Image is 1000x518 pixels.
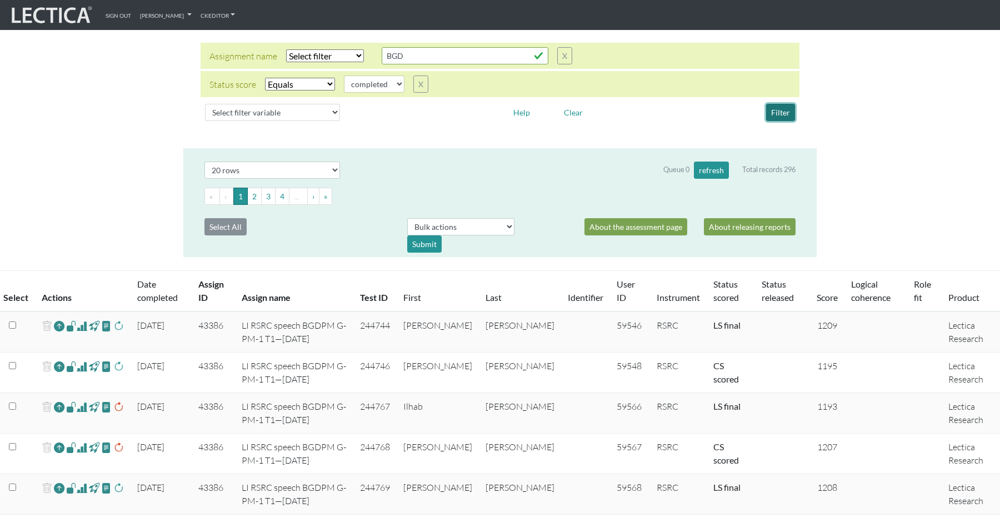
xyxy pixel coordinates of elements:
[397,353,479,393] td: [PERSON_NAME]
[817,320,837,331] span: 1209
[657,292,700,303] a: Instrument
[942,434,1000,474] td: Lectica Research
[713,279,739,303] a: Status scored
[101,401,112,414] span: view
[914,279,931,303] a: Role fit
[66,482,77,495] span: view
[817,292,838,303] a: Score
[113,441,124,455] span: rescore
[353,393,397,434] td: 244767
[235,474,353,515] td: LI RSRC speech BGDPM G-PM-1 T1—[DATE]
[196,4,240,26] a: CKEditor
[942,474,1000,515] td: Lectica Research
[486,292,502,303] a: Last
[817,441,837,452] span: 1207
[508,104,535,121] button: Help
[192,434,234,474] td: 43386
[650,393,707,434] td: RSRC
[694,162,729,179] button: refresh
[66,320,77,333] span: view
[663,162,796,179] div: Queue 0 Total records 296
[403,292,421,303] a: First
[610,353,650,393] td: 59548
[275,188,289,205] button: Go to page 4
[54,359,64,375] a: Reopen
[407,235,442,253] div: Submit
[479,474,561,515] td: [PERSON_NAME]
[235,311,353,353] td: LI RSRC speech BGDPM G-PM-1 T1—[DATE]
[113,320,124,333] span: rescore
[89,401,99,414] span: view
[131,353,192,393] td: [DATE]
[817,401,837,412] span: 1193
[54,481,64,497] a: Reopen
[101,482,112,495] span: view
[508,106,535,117] a: Help
[235,393,353,434] td: LI RSRC speech BGDPM G-PM-1 T1—[DATE]
[766,104,795,121] button: Filter
[113,360,124,374] span: rescore
[204,218,247,235] button: Select All
[66,360,77,373] span: view
[650,353,707,393] td: RSRC
[42,481,52,497] span: delete
[568,292,603,303] a: Identifier
[353,311,397,353] td: 244744
[131,474,192,515] td: [DATE]
[42,359,52,375] span: delete
[66,401,77,414] span: view
[817,360,837,371] span: 1195
[851,279,891,303] a: Logical coherence
[42,440,52,456] span: delete
[610,311,650,353] td: 59546
[77,401,87,414] span: Analyst score
[233,188,248,205] button: Go to page 1
[54,440,64,456] a: Reopen
[247,188,262,205] button: Go to page 2
[397,474,479,515] td: [PERSON_NAME]
[713,482,741,492] a: Completed = assessment has been completed; CS scored = assessment has been CLAS scored; LS scored...
[557,47,572,64] button: X
[617,279,635,303] a: User ID
[101,320,112,333] span: view
[113,401,124,414] span: rescore
[131,311,192,353] td: [DATE]
[704,218,796,235] a: About releasing reports
[42,319,52,335] span: delete
[101,441,112,454] span: view
[479,311,561,353] td: [PERSON_NAME]
[131,393,192,434] td: [DATE]
[413,76,428,93] button: X
[136,4,196,26] a: [PERSON_NAME]
[353,434,397,474] td: 244768
[89,320,99,333] span: view
[397,393,479,434] td: Ilhab
[192,353,234,393] td: 43386
[610,474,650,515] td: 59568
[89,360,99,373] span: view
[192,393,234,434] td: 43386
[762,279,794,303] a: Status released
[235,434,353,474] td: LI RSRC speech BGDPM G-PM-1 T1—[DATE]
[479,393,561,434] td: [PERSON_NAME]
[192,271,234,312] th: Assign ID
[397,434,479,474] td: [PERSON_NAME]
[713,360,739,384] a: Completed = assessment has been completed; CS scored = assessment has been CLAS scored; LS scored...
[307,188,319,205] button: Go to next page
[942,393,1000,434] td: Lectica Research
[89,441,99,454] span: view
[817,482,837,493] span: 1208
[479,434,561,474] td: [PERSON_NAME]
[353,271,397,312] th: Test ID
[650,434,707,474] td: RSRC
[948,292,979,303] a: Product
[77,320,87,333] span: Analyst score
[353,353,397,393] td: 244746
[584,218,687,235] a: About the assessment page
[610,393,650,434] td: 59566
[942,311,1000,353] td: Lectica Research
[353,474,397,515] td: 244769
[66,441,77,454] span: view
[479,353,561,393] td: [PERSON_NAME]
[261,188,276,205] button: Go to page 3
